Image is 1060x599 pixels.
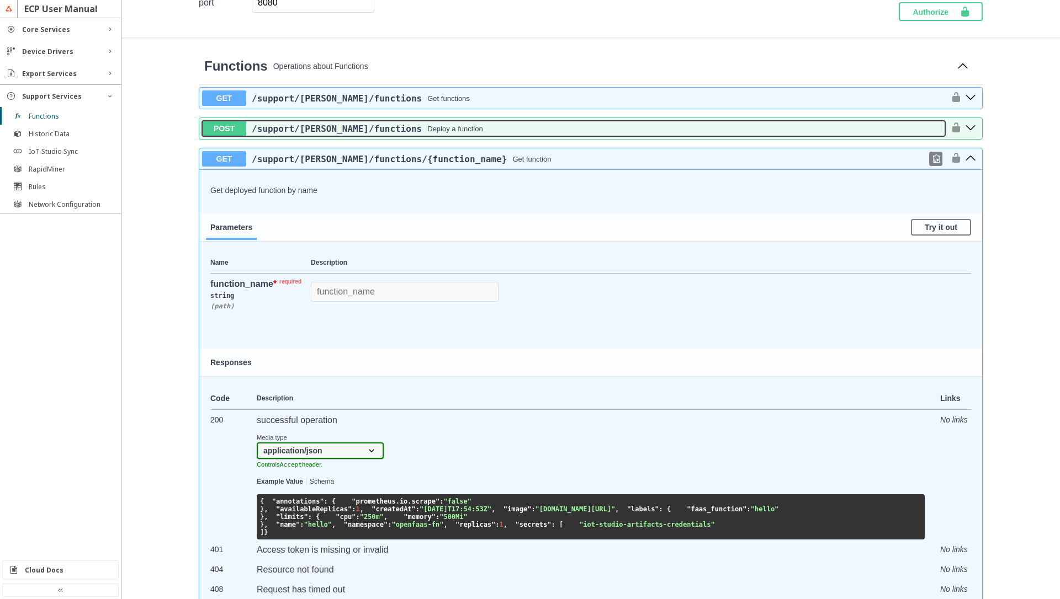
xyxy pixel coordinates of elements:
[552,521,564,528] span: : [
[427,94,470,103] div: Get functions
[360,505,364,513] span: ,
[202,121,246,136] span: POST
[913,6,960,17] span: Authorize
[304,521,332,528] span: "hello"
[627,505,659,513] span: "labels"
[504,505,532,513] span: "image"
[276,521,300,528] span: "name"
[945,152,962,165] button: authorization button unlocked
[276,513,308,521] span: "limits"
[204,58,268,73] span: Functions
[210,223,252,232] span: Parameters
[945,92,962,105] button: authorization button unlocked
[962,152,979,166] button: get ​/support​/faas​/functions​/{function_name}
[512,155,551,163] div: Get function
[443,521,447,528] span: ,
[311,252,971,274] th: Description
[202,90,246,106] span: GET
[210,289,311,302] div: string
[311,282,499,302] input: function_name
[332,521,336,528] span: ,
[210,579,257,599] td: 408
[210,279,304,289] div: function_name
[352,498,439,505] span: "prometheus.io.scrape"
[257,442,384,459] select: Media Type
[210,410,257,540] td: 200
[204,58,268,74] a: Functions
[940,585,968,593] i: No links
[202,90,945,106] button: GET/support/[PERSON_NAME]/functionsGet functions
[911,219,971,236] button: Try it out
[420,505,491,513] span: "[DATE]T17:54:53Z"
[439,498,443,505] span: :
[945,122,962,135] button: authorization button unlocked
[495,521,499,528] span: :
[360,513,384,521] span: "250m"
[336,513,356,521] span: "cpu"
[491,505,495,513] span: ,
[388,521,391,528] span: :
[416,505,420,513] span: :
[257,461,322,468] small: Controls header.
[940,565,968,574] i: No links
[300,521,304,528] span: :
[356,505,359,513] span: 1
[615,505,619,513] span: ,
[516,521,552,528] span: "secrets"
[455,521,495,528] span: "replicas"
[202,151,926,167] button: GET/support/[PERSON_NAME]/functions/{function_name}Get function
[308,513,320,521] span: : {
[257,434,384,441] small: Media type
[210,186,971,195] p: Get deployed function by name
[252,124,422,134] span: /support /[PERSON_NAME] /functions
[252,93,422,104] a: /support/[PERSON_NAME]/functions
[324,498,336,505] span: : {
[252,154,507,164] a: /support/[PERSON_NAME]/functions/{function_name}
[210,302,311,310] div: ( path )
[579,521,715,528] span: "iot-studio-artifacts-credentials"
[252,124,422,134] a: /support/[PERSON_NAME]/functions
[257,478,303,486] button: Example Value
[536,505,616,513] span: "[DOMAIN_NAME][URL]"
[257,387,925,410] td: Description
[202,151,246,167] span: GET
[210,559,257,579] td: 404
[962,91,979,105] button: get ​/support​/faas​/functions
[384,513,388,521] span: ,
[659,505,671,513] span: : {
[210,387,257,410] td: Code
[925,387,971,410] td: Links
[751,505,779,513] span: "hello"
[436,513,439,521] span: :
[356,513,359,521] span: :
[929,152,942,166] div: Copy to clipboard
[504,521,507,528] span: ,
[252,154,507,164] span: /support /[PERSON_NAME] /functions /{function_name}
[391,521,443,528] span: "openfaas-fn"
[687,505,746,513] span: "faas_function"
[344,521,388,528] span: "namespace"
[500,521,504,528] span: 1
[954,58,972,75] button: Collapse operation
[257,565,925,575] p: Resource not found
[257,585,925,595] p: Request has timed out
[202,121,945,136] button: POST/support/[PERSON_NAME]/functionsDeploy a function
[940,415,968,424] i: No links
[210,252,311,274] th: Name
[260,498,264,505] span: {
[210,358,971,367] h4: Responses
[899,2,983,21] button: Authorize
[273,62,948,71] p: Operations about Functions
[272,498,324,505] span: "annotations"
[531,505,535,513] span: :
[276,505,352,513] span: "availableReplicas"
[352,505,356,513] span: :
[439,513,468,521] span: "500Mi"
[404,513,436,521] span: "memory"
[260,498,778,536] code: }, }, }, ] }
[940,545,968,554] i: No links
[257,545,925,555] p: Access token is missing or invalid
[427,125,483,133] div: Deploy a function
[280,461,302,468] code: Accept
[372,505,415,513] span: "createdAt"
